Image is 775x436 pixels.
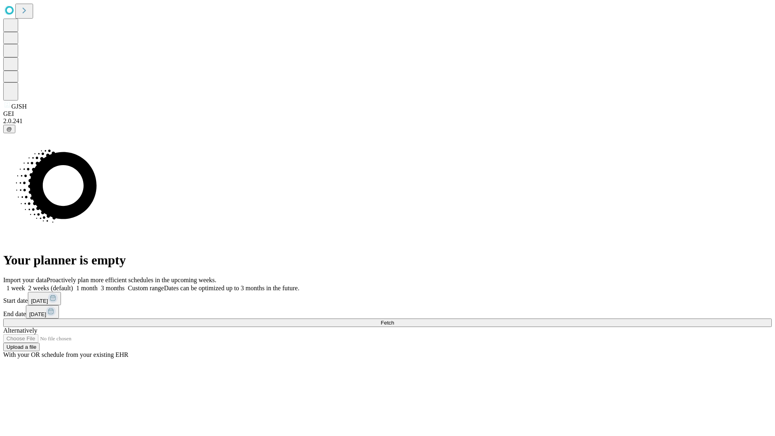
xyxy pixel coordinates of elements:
span: With your OR schedule from your existing EHR [3,351,128,358]
button: [DATE] [28,292,61,305]
div: 2.0.241 [3,117,772,125]
span: 1 month [76,285,98,291]
span: 2 weeks (default) [28,285,73,291]
span: [DATE] [31,298,48,304]
span: GJSH [11,103,27,110]
span: Import your data [3,277,47,283]
button: Fetch [3,319,772,327]
div: End date [3,305,772,319]
span: [DATE] [29,311,46,317]
h1: Your planner is empty [3,253,772,268]
div: GEI [3,110,772,117]
span: Custom range [128,285,164,291]
span: Dates can be optimized up to 3 months in the future. [164,285,299,291]
span: Proactively plan more efficient schedules in the upcoming weeks. [47,277,216,283]
div: Start date [3,292,772,305]
span: Fetch [381,320,394,326]
span: Alternatively [3,327,37,334]
span: 1 week [6,285,25,291]
span: 3 months [101,285,125,291]
button: [DATE] [26,305,59,319]
span: @ [6,126,12,132]
button: @ [3,125,15,133]
button: Upload a file [3,343,40,351]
